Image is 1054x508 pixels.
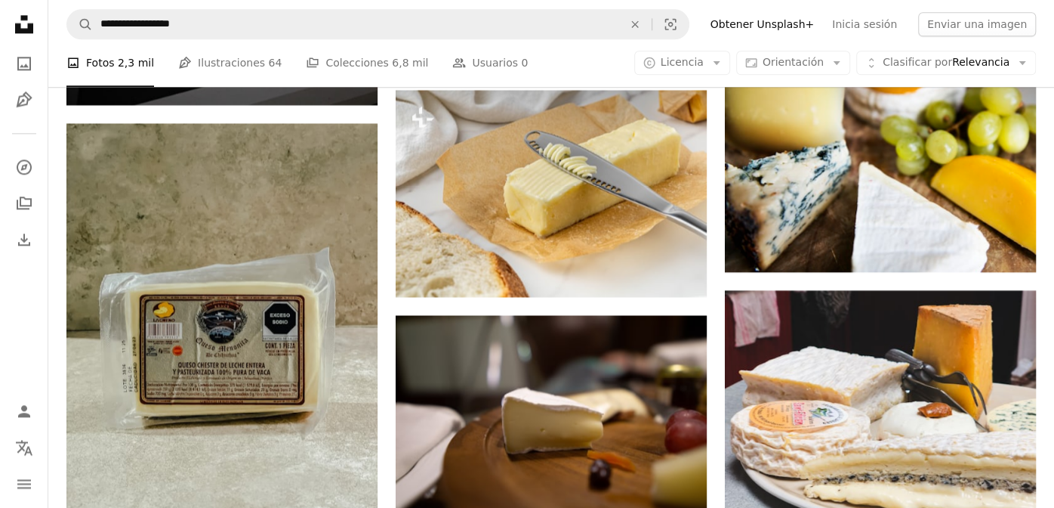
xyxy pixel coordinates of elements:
button: Menú [9,469,39,499]
a: Usuarios 0 [452,39,528,88]
span: 6,8 mil [392,55,428,72]
button: Búsqueda visual [652,10,689,39]
a: Un trozo de queso sentado encima de un mostrador [66,324,378,337]
a: Historial de descargas [9,225,39,255]
img: un trozo de mantequilla encima de un trozo de pan [396,90,707,297]
span: 0 [521,55,528,72]
a: Colecciones [9,188,39,218]
a: Idea de receta de fotografía de comida de plato de queso [725,149,1036,163]
span: Orientación [763,57,824,69]
a: Ilustraciones 64 [178,39,282,88]
a: Inicia sesión [823,12,906,36]
button: Enviar una imagen [918,12,1036,36]
a: Obtener Unsplash+ [701,12,823,36]
a: Iniciar sesión / Registrarse [9,396,39,426]
a: Colecciones 6,8 mil [306,39,428,88]
a: Un plato blanco cubierto con diferentes tipos de queso [725,400,1036,414]
button: Borrar [618,10,652,39]
span: Licencia [661,57,704,69]
button: Buscar en Unsplash [67,10,93,39]
a: un trozo de mantequilla encima de un trozo de pan [396,187,707,200]
button: Orientación [736,51,850,76]
a: Inicio — Unsplash [9,9,39,42]
button: Idioma [9,432,39,463]
a: Ilustraciones [9,85,39,115]
a: Explorar [9,152,39,182]
form: Encuentra imágenes en todo el sitio [66,9,689,39]
button: Licencia [634,51,730,76]
span: Relevancia [883,56,1009,71]
a: queso en rodajas sobre tabla de cortar de madera marrón [396,412,707,426]
span: 64 [268,55,282,72]
img: Idea de receta de fotografía de comida de plato de queso [725,40,1036,272]
button: Clasificar porRelevancia [856,51,1036,76]
span: Clasificar por [883,57,952,69]
a: Fotos [9,48,39,79]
